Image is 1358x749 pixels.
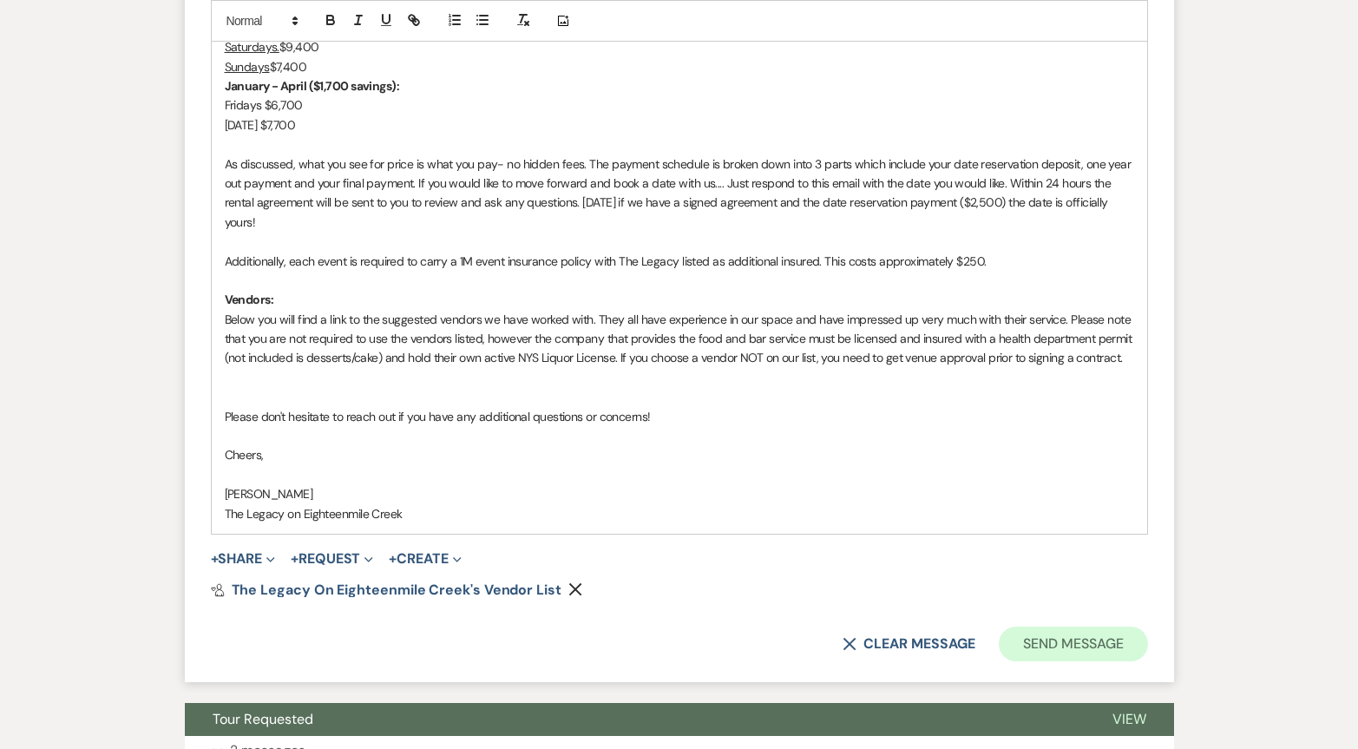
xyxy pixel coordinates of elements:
[225,310,1134,368] p: Below you will find a link to the suggested vendors we have worked with. They all have experience...
[225,78,400,94] strong: January - April ($1,700 savings):
[225,504,1134,523] p: The Legacy on Eighteenmile Creek
[225,57,1134,76] p: $7,400
[225,39,279,55] u: Saturdays.
[843,637,974,651] button: Clear message
[225,37,1134,56] p: $9,400
[225,445,1134,464] p: Cheers,
[291,552,298,566] span: +
[225,95,1134,115] p: Fridays $6,700
[225,407,1134,426] p: Please don't hesitate to reach out if you have any additional questions or concerns!
[213,710,313,728] span: Tour Requested
[1085,703,1174,736] button: View
[225,115,1134,135] p: [DATE] $7,700
[232,581,561,599] span: The Legacy on Eighteenmile Creek's Vendor List
[225,154,1134,233] p: As discussed, what you see for price is what you pay- no hidden fees. The payment schedule is bro...
[225,292,274,307] strong: Vendors:
[389,552,397,566] span: +
[999,627,1147,661] button: Send Message
[225,484,1134,503] p: [PERSON_NAME]
[225,59,270,75] u: Sundays
[389,552,461,566] button: Create
[291,552,373,566] button: Request
[1112,710,1146,728] span: View
[211,552,219,566] span: +
[211,552,276,566] button: Share
[211,583,561,597] a: The Legacy on Eighteenmile Creek's Vendor List
[225,252,1134,271] p: Additionally, each event is required to carry a 1M event insurance policy with The Legacy listed ...
[185,703,1085,736] button: Tour Requested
